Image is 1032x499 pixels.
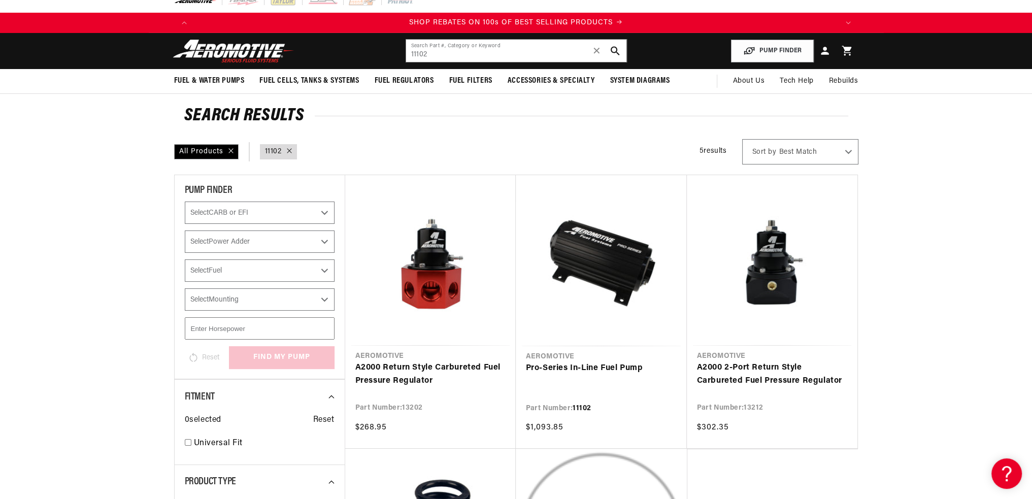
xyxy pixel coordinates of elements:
[265,146,282,157] a: 11102
[733,77,764,85] span: About Us
[185,288,335,311] select: Mounting
[449,76,492,86] span: Fuel Filters
[185,392,215,402] span: Fitment
[174,76,245,86] span: Fuel & Water Pumps
[752,147,777,157] span: Sort by
[194,17,838,28] a: SHOP REBATES ON 100s OF BEST SELLING PRODUCTS
[185,202,335,224] select: CARB or EFI
[772,69,821,93] summary: Tech Help
[167,69,252,93] summary: Fuel & Water Pumps
[185,185,232,195] span: PUMP FINDER
[194,17,838,28] div: 3 of 4
[170,39,297,63] img: Aeromotive
[526,362,677,375] a: Pro-Series In-Line Fuel Pump
[500,69,603,93] summary: Accessories & Specialty
[610,76,670,86] span: System Diagrams
[184,108,848,124] h2: Search Results
[409,19,613,26] span: SHOP REBATES ON 100s OF BEST SELLING PRODUCTS
[252,69,367,93] summary: Fuel Cells, Tanks & Systems
[829,76,858,87] span: Rebuilds
[185,317,335,340] input: Enter Horsepower
[508,76,595,86] span: Accessories & Specialty
[821,69,866,93] summary: Rebuilds
[313,414,335,427] span: Reset
[185,414,221,427] span: 0 selected
[780,76,813,87] span: Tech Help
[355,361,506,387] a: A2000 Return Style Carbureted Fuel Pressure Regulator
[259,76,359,86] span: Fuel Cells, Tanks & Systems
[375,76,434,86] span: Fuel Regulators
[194,437,335,450] a: Universal Fit
[174,144,239,159] div: All Products
[604,40,626,62] button: search button
[442,69,500,93] summary: Fuel Filters
[174,13,194,33] button: Translation missing: en.sections.announcements.previous_announcement
[725,69,772,93] a: About Us
[838,13,858,33] button: Translation missing: en.sections.announcements.next_announcement
[697,361,847,387] a: A2000 2-Port Return Style Carbureted Fuel Pressure Regulator
[406,40,626,62] input: Search by Part Number, Category or Keyword
[731,40,814,62] button: PUMP FINDER
[149,13,884,33] slideshow-component: Translation missing: en.sections.announcements.announcement_bar
[603,69,678,93] summary: System Diagrams
[700,147,727,155] span: 5 results
[185,477,236,487] span: Product Type
[742,139,858,164] select: Sort by
[185,259,335,282] select: Fuel
[367,69,442,93] summary: Fuel Regulators
[194,17,838,28] div: Announcement
[185,230,335,253] select: Power Adder
[592,43,602,59] span: ✕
